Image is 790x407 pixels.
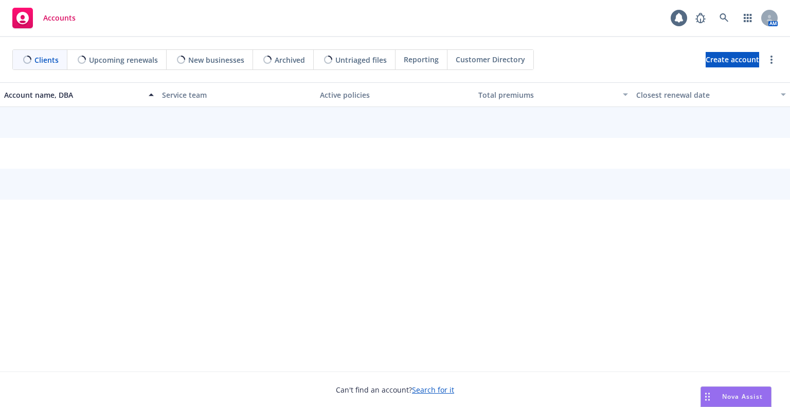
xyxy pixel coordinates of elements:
button: Total premiums [474,82,632,107]
div: Total premiums [478,90,617,100]
span: Upcoming renewals [89,55,158,65]
span: New businesses [188,55,244,65]
span: Create account [706,50,759,69]
a: Report a Bug [690,8,711,28]
span: Customer Directory [456,54,525,65]
a: Search for it [412,385,454,395]
button: Closest renewal date [632,82,790,107]
button: Nova Assist [701,386,771,407]
div: Active policies [320,90,470,100]
span: Untriaged files [335,55,387,65]
span: Nova Assist [722,392,763,401]
button: Service team [158,82,316,107]
div: Drag to move [701,387,714,406]
a: more [765,54,778,66]
span: Accounts [43,14,76,22]
button: Active policies [316,82,474,107]
a: Create account [706,52,759,67]
span: Archived [275,55,305,65]
span: Reporting [404,54,439,65]
span: Clients [34,55,59,65]
span: Can't find an account? [336,384,454,395]
div: Account name, DBA [4,90,142,100]
div: Closest renewal date [636,90,775,100]
a: Switch app [738,8,758,28]
div: Service team [162,90,312,100]
a: Search [714,8,734,28]
a: Accounts [8,4,80,32]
